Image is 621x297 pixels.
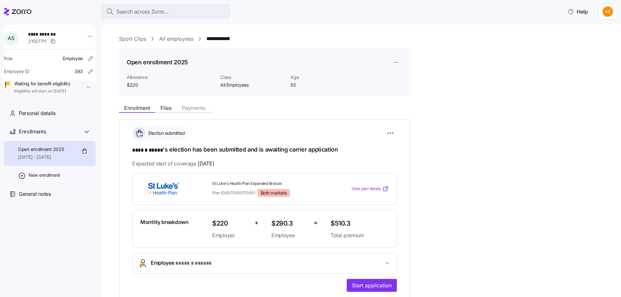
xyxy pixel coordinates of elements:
[147,130,185,136] span: Election submitted
[331,231,389,239] span: Total premium
[14,80,70,87] span: Waiting for benefit eligibility
[212,231,249,239] span: Employer
[261,190,287,196] span: Both markets
[182,105,205,111] span: Payments
[132,160,214,168] span: Expected start of coverage
[19,109,56,117] span: Personal details
[127,74,215,80] span: Allowance
[271,218,309,229] span: $290.3
[4,55,13,62] span: Role
[127,58,188,66] h1: Open enrollment 2025
[28,38,47,45] span: 21557711
[290,74,355,80] span: Age
[562,5,593,18] button: Help
[314,218,318,228] span: =
[347,279,397,292] button: Start application
[151,259,212,268] span: Employee
[140,181,187,196] img: St. Luke's Health Plan
[140,218,189,226] span: Monthly breakdown
[331,218,389,229] span: $510.3
[127,82,215,88] span: $220
[212,181,325,186] span: St Luke's Health Plan Expanded Bronze
[19,128,46,136] span: Enrollments
[14,89,70,94] span: Eligibility will start on [DATE]
[603,6,613,17] img: 42a6513890f28a9d591cc60790ab6045
[19,190,51,198] span: General notes
[101,4,230,19] button: Search across Zorro...
[63,55,83,62] span: Employee
[160,105,171,111] span: Files
[352,281,392,289] span: Start application
[568,8,588,16] span: Help
[8,36,14,41] span: A S
[255,218,258,228] span: +
[124,105,150,111] span: Enrollment
[212,190,255,196] span: Plan ID: 92170ID0170001
[220,74,285,80] span: Class
[4,68,29,75] span: Employee ID
[220,82,285,88] span: All Employees
[290,82,355,88] span: 53
[352,186,389,192] a: View plan details
[119,35,146,43] a: Sport Clips
[132,145,397,154] h1: 's election has been submitted and is awaiting carrier application
[212,218,249,229] span: $220
[352,186,381,192] span: View plan details
[271,231,309,239] span: Employee
[18,146,64,153] span: Open enrollment 2025
[74,68,83,75] span: 393
[198,160,214,168] span: [DATE]
[18,154,64,160] span: [DATE] - [DATE]
[159,35,193,43] a: All employees
[116,8,169,16] span: Search across Zorro...
[28,172,60,178] span: New enrollment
